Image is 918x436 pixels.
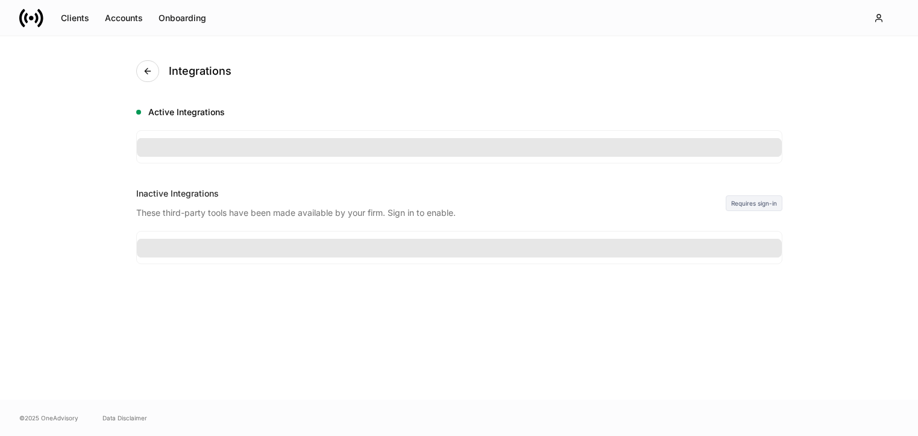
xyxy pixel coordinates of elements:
[97,8,151,28] button: Accounts
[102,413,147,423] a: Data Disclaimer
[159,14,206,22] div: Onboarding
[148,106,782,118] h5: Active Integrations
[61,14,89,22] div: Clients
[169,64,231,78] h4: Integrations
[151,8,214,28] button: Onboarding
[726,195,782,211] div: Requires sign-in
[105,14,143,22] div: Accounts
[53,8,97,28] button: Clients
[136,188,726,200] div: Inactive Integrations
[19,413,78,423] span: © 2025 OneAdvisory
[136,200,726,219] div: These third-party tools have been made available by your firm. Sign in to enable.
